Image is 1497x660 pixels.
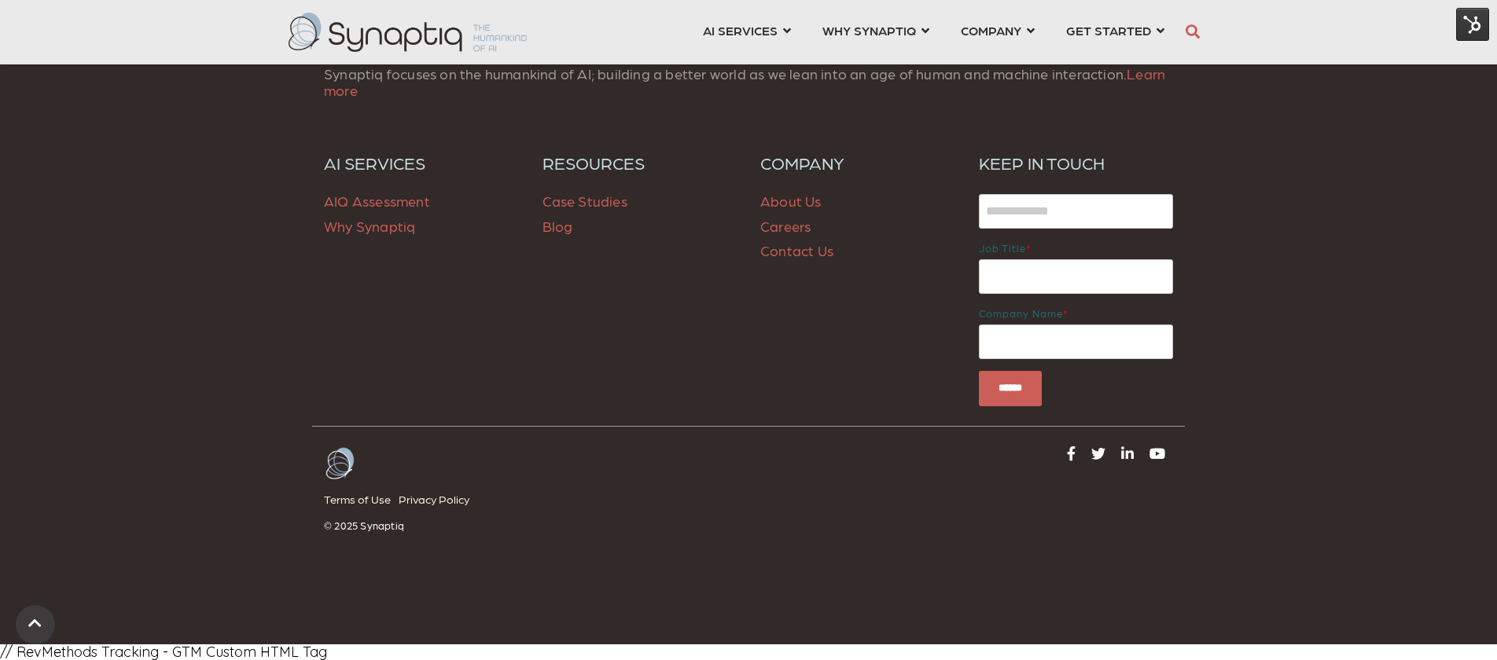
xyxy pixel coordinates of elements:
a: AI SERVICES [703,16,791,45]
a: AI SERVICES [324,152,519,173]
a: Terms of Use [324,489,399,510]
img: HubSpot Tools Menu Toggle [1456,8,1489,41]
a: WHY SYNAPTIQ [822,16,929,45]
span: Synaptiq focuses on the humankind of AI; building a better world as we lean into an age of human ... [324,65,1165,99]
span: WHY SYNAPTIQ [822,20,916,41]
div: Navigation Menu [324,489,737,519]
a: AIQ Assessment [324,192,430,209]
p: © 2025 Synaptiq [324,519,737,532]
a: Learn more [324,65,1165,99]
img: synaptiq logo-2 [289,13,527,52]
span: AI SERVICES [703,20,778,41]
a: Privacy Policy [399,489,477,510]
span: COMPANY [961,20,1021,41]
a: COMPANY [760,152,955,173]
span: Company name [979,307,1063,319]
a: Contact Us [760,242,833,258]
h6: KEEP IN TOUCH [979,152,1174,173]
a: COMPANY [961,16,1035,45]
a: Why Synaptiq [324,218,415,234]
span: Job title [979,242,1026,254]
a: Careers [760,218,811,234]
a: Case Studies [543,192,627,209]
a: GET STARTED [1066,16,1164,45]
span: GET STARTED [1066,20,1151,41]
a: RESOURCES [543,152,737,173]
nav: menu [687,4,1180,60]
img: Arctic-White Butterfly logo [324,446,355,481]
a: Blog [543,218,573,234]
a: About Us [760,192,822,209]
